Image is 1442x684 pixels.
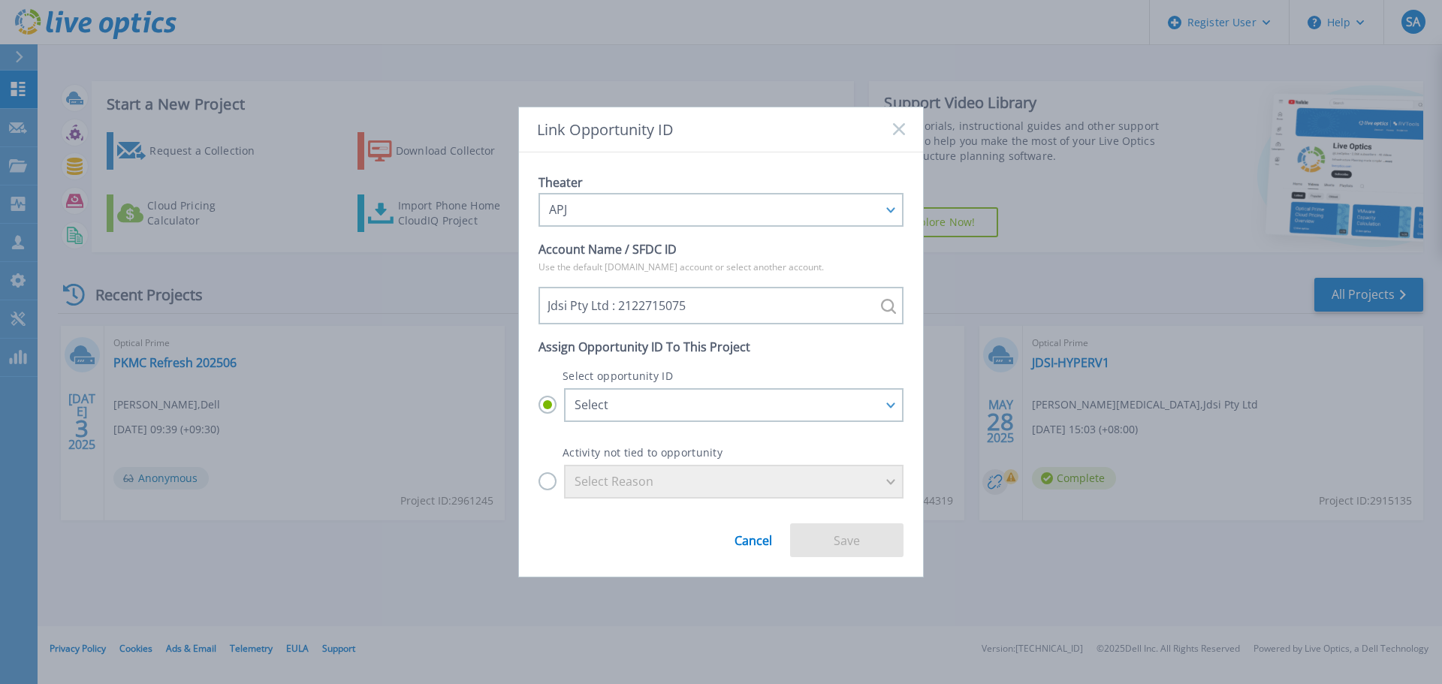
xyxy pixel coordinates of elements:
p: Theater [538,172,904,193]
p: Select opportunity ID [538,369,904,382]
div: Select [575,398,876,411]
span: Link Opportunity ID [537,121,674,138]
input: Jdsi Pty Ltd : 2122715075 [538,287,904,324]
p: Activity not tied to opportunity [538,446,904,459]
a: Cancel [735,523,772,547]
p: Use the default [DOMAIN_NAME] account or select another account. [538,260,904,275]
div: APJ [549,203,876,216]
button: Save [790,523,904,557]
p: Assign Opportunity ID To This Project [538,336,904,357]
p: Account Name / SFDC ID [538,239,904,260]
